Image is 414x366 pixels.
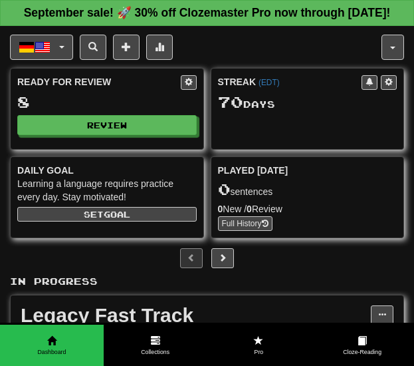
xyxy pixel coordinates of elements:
button: Setgoal [17,207,197,222]
button: Review [17,115,197,135]
strong: September sale! 🚀 30% off Clozemaster Pro now through [DATE]! [24,6,391,19]
div: Learning a language requires practice every day. Stay motivated! [17,177,197,204]
span: 70 [218,92,243,111]
div: Day s [218,94,397,111]
div: Ready for Review [17,75,181,89]
span: Collections [104,348,207,357]
span: 0 [218,180,231,198]
button: Search sentences [80,35,106,60]
strong: 0 [247,204,252,214]
a: (EDT) [259,78,280,87]
span: Pro [207,348,311,357]
strong: 0 [218,204,223,214]
p: In Progress [10,275,404,288]
div: Legacy Fast Track [21,305,371,325]
span: Cloze-Reading [310,348,414,357]
div: Daily Goal [17,164,197,177]
div: Streak [218,75,362,89]
button: Add sentence to collection [113,35,140,60]
div: sentences [218,181,397,198]
button: Full History [218,216,272,231]
div: 8 [17,94,197,110]
div: New / Review [218,202,397,216]
button: More stats [146,35,173,60]
span: Played [DATE] [218,164,288,177]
